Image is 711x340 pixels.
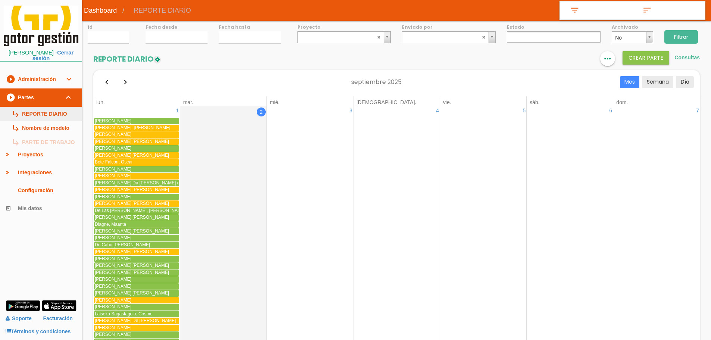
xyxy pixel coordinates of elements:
span: [PERSON_NAME] [PERSON_NAME] [95,187,169,192]
span: [PERSON_NAME], [PERSON_NAME] [95,125,170,130]
span: REPORTE DIARIO [128,1,197,20]
span: [PERSON_NAME] [PERSON_NAME] [95,228,169,234]
a: [PERSON_NAME] [94,194,179,200]
a: [PERSON_NAME] [PERSON_NAME] [94,187,179,193]
label: Archivado [612,24,653,30]
span: [PERSON_NAME] [PERSON_NAME] [95,139,169,144]
a: Soporte [6,315,32,321]
span: dom. [616,99,628,105]
a: [PERSON_NAME] [94,304,179,310]
span: [PERSON_NAME] [95,194,131,199]
i: subdirectory_arrow_right [12,121,19,135]
span: [PERSON_NAME] [95,173,131,178]
span: Laiseka Sagastagoia, Cosme [95,311,153,316]
a: 1 [175,106,180,115]
a: [PERSON_NAME] De [PERSON_NAME] [94,318,179,324]
span: [PERSON_NAME] [95,332,131,337]
a: [PERSON_NAME] [94,283,179,290]
a: 2 [255,106,266,117]
i: play_circle_filled [6,70,15,88]
i: play_circle_filled [6,88,15,106]
a: [PERSON_NAME] [94,331,179,338]
span: [PERSON_NAME] [95,325,131,330]
span: mié. [270,99,280,105]
button: Semana [642,76,673,88]
i: sort [641,6,653,15]
label: Estado [507,24,601,30]
a: [PERSON_NAME] [94,297,179,303]
span: [PERSON_NAME] [PERSON_NAME] [95,290,169,296]
a: [PERSON_NAME] [PERSON_NAME] [94,138,179,145]
label: Enviado por [402,24,496,30]
a: De Las [PERSON_NAME], [PERSON_NAME] [94,208,179,214]
a: [PERSON_NAME] [94,118,179,124]
a: [PERSON_NAME] Da [PERSON_NAME] de [PERSON_NAME] [94,180,179,186]
a: 4 [435,106,440,115]
a: 5 [522,106,526,115]
a: [PERSON_NAME] [94,173,179,179]
a: filter_list [560,1,633,19]
button: Mes [620,76,639,88]
a: [PERSON_NAME] [94,325,179,331]
img: edit-1.png [153,56,161,63]
span: [PERSON_NAME] De [PERSON_NAME] [95,318,176,323]
a: Diagne, Maanta [94,221,179,228]
a: [PERSON_NAME] [PERSON_NAME] [94,249,179,255]
a: Consultas [674,54,700,60]
span: Do Cabo [PERSON_NAME] [95,242,150,247]
img: itcons-logo [4,6,78,46]
a: 7 [695,106,700,115]
span: mar. [183,99,193,105]
a: No [612,31,653,43]
span: Diagne, Maanta [95,222,126,227]
a: Cerrar sesión [32,50,74,61]
span: [PERSON_NAME] [95,297,131,303]
span: [DEMOGRAPHIC_DATA]. [356,99,417,105]
a: [PERSON_NAME] [PERSON_NAME] [94,214,179,221]
span: [PERSON_NAME] [95,304,131,309]
a: Laiseka Sagastagoia, Cosme [94,311,179,317]
h2: septiembre 2025 [351,70,402,94]
span: [PERSON_NAME] [95,146,131,151]
span: [PERSON_NAME] [95,132,131,137]
span: Bote Falcon, Oscar [95,159,133,165]
a: 3 [349,106,353,115]
span: [PERSON_NAME] [95,256,131,261]
span: [PERSON_NAME] [95,166,131,172]
a: [PERSON_NAME] [PERSON_NAME] [94,200,179,207]
a: Do Cabo [PERSON_NAME] [94,242,179,248]
a: Bote Falcon, Oscar [94,159,179,165]
a: [PERSON_NAME] [94,235,179,241]
a: [PERSON_NAME] [94,145,179,152]
button: Día [676,76,694,88]
a: 6 [609,106,613,115]
i: more_horiz [603,51,612,66]
i: subdirectory_arrow_right [12,107,19,121]
img: google-play.png [6,300,40,311]
label: id [88,24,129,30]
i: subdirectory_arrow_right [12,135,19,149]
a: [PERSON_NAME] [94,256,179,262]
i: expand_more [64,70,73,88]
h2: REPORTE DIARIO [93,55,161,63]
img: app-store.png [42,300,77,311]
input: Filtrar [664,30,698,44]
span: [PERSON_NAME] [PERSON_NAME] [95,263,169,268]
a: Facturación [43,312,73,325]
span: [PERSON_NAME] [PERSON_NAME] [95,153,169,158]
span: De Las [PERSON_NAME], [PERSON_NAME] [95,208,185,213]
span: [PERSON_NAME] [95,277,131,282]
span: [PERSON_NAME] Da [PERSON_NAME] de [PERSON_NAME] [95,180,220,185]
span: sáb. [530,99,539,105]
span: [PERSON_NAME] [PERSON_NAME] [95,201,169,206]
a: [PERSON_NAME] [94,166,179,172]
a: sort [632,1,705,19]
a: [PERSON_NAME] [PERSON_NAME] [94,262,179,269]
a: [PERSON_NAME] [PERSON_NAME] [94,152,179,159]
span: [PERSON_NAME] [PERSON_NAME] [95,215,169,220]
a: [PERSON_NAME] [PERSON_NAME] [94,228,179,234]
i: expand_more [64,88,73,106]
span: [PERSON_NAME] [PERSON_NAME] [95,270,169,275]
label: Proyecto [297,24,391,30]
span: [PERSON_NAME] [95,235,131,240]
